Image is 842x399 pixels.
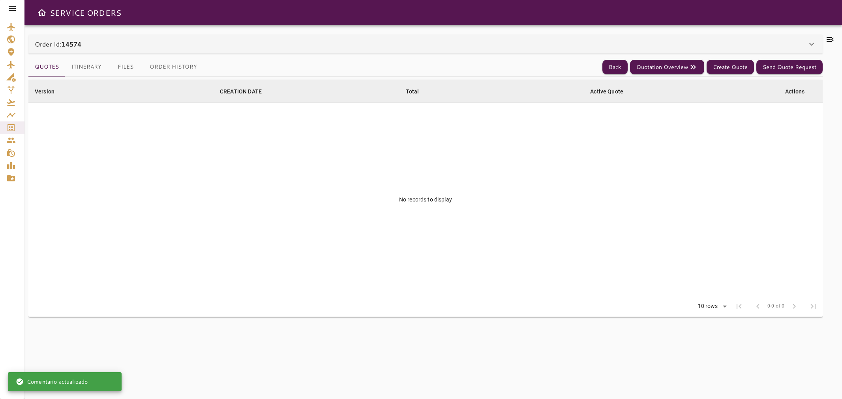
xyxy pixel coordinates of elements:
[630,60,704,75] button: Quotation Overview
[220,87,272,96] span: CREATION DATE
[28,58,65,76] button: Quotes
[61,39,81,48] b: 14574
[804,297,823,316] span: Last Page
[35,39,81,49] p: Order Id:
[28,58,203,76] div: basic tabs example
[16,375,88,389] div: Comentario actualizado
[785,297,804,316] span: Next Page
[707,60,754,75] button: Create Quote
[406,87,429,96] span: Total
[756,60,823,75] button: Send Quote Request
[108,58,143,76] button: Files
[50,6,121,19] h6: SERVICE ORDERS
[220,87,262,96] div: CREATION DATE
[693,300,729,312] div: 10 rows
[143,58,203,76] button: Order History
[35,87,54,96] div: Version
[34,5,50,21] button: Open drawer
[748,297,767,316] span: Previous Page
[590,87,623,96] div: Active Quote
[729,297,748,316] span: First Page
[590,87,634,96] span: Active Quote
[696,303,720,310] div: 10 rows
[406,87,419,96] div: Total
[767,302,785,310] span: 0-0 of 0
[602,60,628,75] button: Back
[28,35,823,54] div: Order Id:14574
[28,103,823,296] td: No records to display
[65,58,108,76] button: Itinerary
[35,87,65,96] span: Version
